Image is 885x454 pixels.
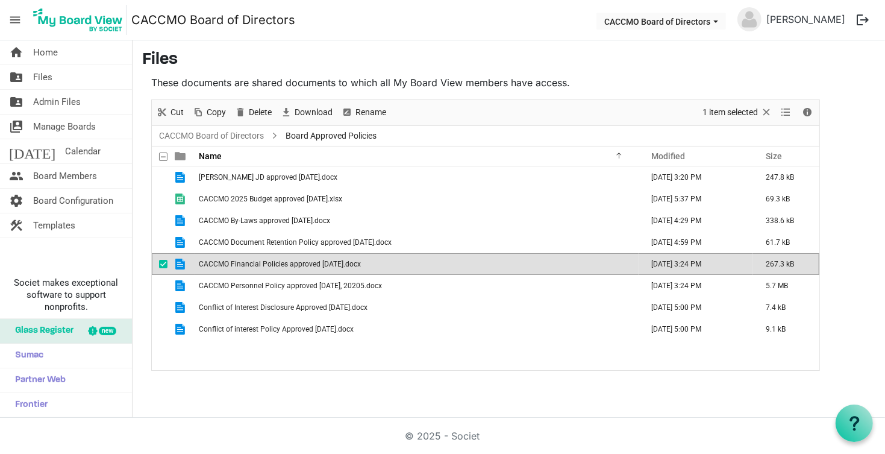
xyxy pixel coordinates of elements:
[152,188,167,210] td: checkbox
[152,166,167,188] td: checkbox
[9,139,55,163] span: [DATE]
[9,213,23,238] span: construction
[9,164,23,188] span: people
[283,128,379,143] span: Board Approved Policies
[9,40,23,65] span: home
[339,105,389,120] button: Rename
[199,325,354,333] span: Conflict of interest Policy Approved [DATE].docx
[753,210,819,232] td: 338.6 kB is template cell column header Size
[850,7,875,33] button: logout
[33,213,75,238] span: Templates
[190,105,228,120] button: Copy
[167,275,195,297] td: is template cell column header type
[639,210,753,232] td: April 14, 2025 4:29 PM column header Modified
[753,188,819,210] td: 69.3 kB is template cell column header Size
[9,368,66,393] span: Partner Web
[753,253,819,275] td: 267.3 kB is template cell column header Size
[9,65,23,89] span: folder_shared
[199,282,382,290] span: CACCMO Personnel Policy approved [DATE], 20205.docx
[195,275,639,297] td: CACCMO Personnel Policy approved April 14, 20205.docx is template cell column header Name
[199,151,222,161] span: Name
[152,232,167,253] td: checkbox
[779,105,793,120] button: View dropdownbutton
[195,166,639,188] td: CACCAMO ED JD approved 4.14.2025.docx is template cell column header Name
[154,105,186,120] button: Cut
[753,318,819,340] td: 9.1 kB is template cell column header Size
[639,166,753,188] td: April 15, 2025 3:20 PM column header Modified
[169,105,185,120] span: Cut
[639,253,753,275] td: April 15, 2025 3:24 PM column header Modified
[354,105,387,120] span: Rename
[701,105,775,120] button: Selection
[199,303,367,312] span: Conflict of Interest Disclosure Approved [DATE].docx
[167,232,195,253] td: is template cell column header type
[777,100,797,125] div: View
[157,128,266,143] a: CACCMO Board of Directors
[199,238,392,247] span: CACCMO Document Retention Policy approved [DATE].docx
[9,319,73,343] span: Glass Register
[199,195,342,203] span: CACCMO 2025 Budget approved [DATE].xlsx
[167,188,195,210] td: is template cell column header type
[152,275,167,297] td: checkbox
[167,318,195,340] td: is template cell column header type
[4,8,27,31] span: menu
[639,297,753,318] td: July 16, 2025 5:00 PM column header Modified
[9,115,23,139] span: switch_account
[639,318,753,340] td: July 16, 2025 5:00 PM column header Modified
[337,100,390,125] div: Rename
[195,253,639,275] td: CACCMO Financial Policies approved 4.14.2025.docx is template cell column header Name
[233,105,274,120] button: Delete
[701,105,759,120] span: 1 item selected
[293,105,334,120] span: Download
[199,173,337,181] span: [PERSON_NAME] JD approved [DATE].docx
[278,105,335,120] button: Download
[167,253,195,275] td: is template cell column header type
[199,260,361,268] span: CACCMO Financial Policies approved [DATE].docx
[195,318,639,340] td: Conflict of interest Policy Approved May 2025.docx is template cell column header Name
[65,139,101,163] span: Calendar
[152,318,167,340] td: checkbox
[142,50,875,71] h3: Files
[33,164,97,188] span: Board Members
[152,297,167,318] td: checkbox
[639,232,753,253] td: July 16, 2025 4:59 PM column header Modified
[761,7,850,31] a: [PERSON_NAME]
[152,253,167,275] td: checkbox
[188,100,230,125] div: Copy
[639,188,753,210] td: May 09, 2025 5:37 PM column header Modified
[405,430,480,442] a: © 2025 - Societ
[30,5,131,35] a: My Board View Logo
[33,90,81,114] span: Admin Files
[33,115,96,139] span: Manage Boards
[152,100,188,125] div: Cut
[152,210,167,232] td: checkbox
[753,275,819,297] td: 5.7 MB is template cell column header Size
[9,189,23,213] span: settings
[131,8,295,32] a: CACCMO Board of Directors
[230,100,276,125] div: Delete
[33,40,58,65] span: Home
[167,297,195,318] td: is template cell column header type
[195,210,639,232] td: CACCMO By-Laws approved 1.24.25.docx is template cell column header Name
[766,151,782,161] span: Size
[596,13,726,30] button: CACCMO Board of Directors dropdownbutton
[151,75,820,90] p: These documents are shared documents to which all My Board View members have access.
[248,105,273,120] span: Delete
[651,151,685,161] span: Modified
[195,188,639,210] td: CACCMO 2025 Budget approved 1.24.25.xlsx is template cell column header Name
[698,100,777,125] div: Clear selection
[276,100,337,125] div: Download
[9,90,23,114] span: folder_shared
[5,277,127,313] span: Societ makes exceptional software to support nonprofits.
[799,105,816,120] button: Details
[639,275,753,297] td: April 15, 2025 3:24 PM column header Modified
[33,189,113,213] span: Board Configuration
[167,166,195,188] td: is template cell column header type
[99,327,116,335] div: new
[167,210,195,232] td: is template cell column header type
[199,216,330,225] span: CACCMO By-Laws approved [DATE].docx
[753,232,819,253] td: 61.7 kB is template cell column header Size
[195,232,639,253] td: CACCMO Document Retention Policy approved May 2025.docx is template cell column header Name
[33,65,52,89] span: Files
[9,344,43,368] span: Sumac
